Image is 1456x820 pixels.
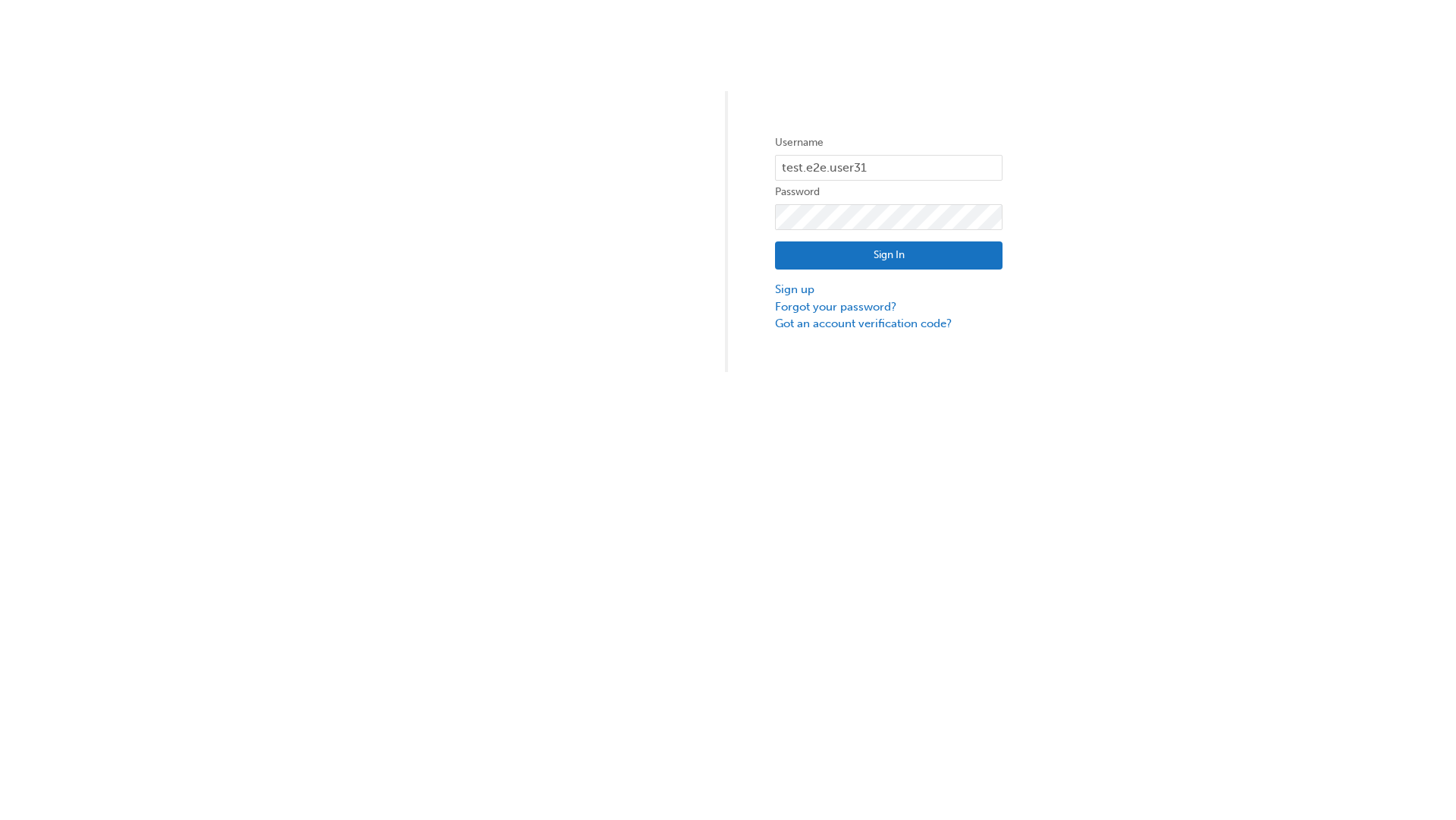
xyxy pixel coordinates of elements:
[775,155,1003,181] input: Username
[775,134,1003,152] label: Username
[775,183,1003,201] label: Password
[775,241,1003,270] button: Sign In
[775,298,1003,316] a: Forgot your password?
[453,212,681,229] img: Trak
[775,315,1003,333] a: Got an account verification code?
[775,281,1003,298] a: Sign up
